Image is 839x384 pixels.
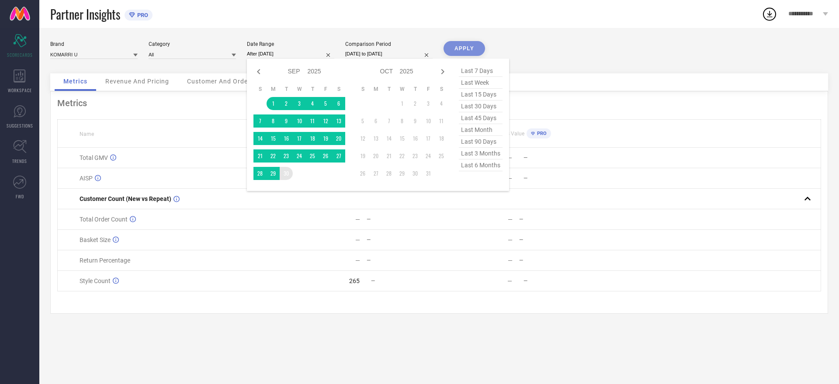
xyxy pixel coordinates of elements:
[293,114,306,128] td: Wed Sep 10 2025
[306,114,319,128] td: Thu Sep 11 2025
[267,97,280,110] td: Mon Sep 01 2025
[332,132,345,145] td: Sat Sep 20 2025
[306,97,319,110] td: Thu Sep 04 2025
[319,86,332,93] th: Friday
[409,149,422,163] td: Thu Oct 23 2025
[382,149,395,163] td: Tue Oct 21 2025
[247,49,334,59] input: Select date range
[253,149,267,163] td: Sun Sep 21 2025
[247,41,334,47] div: Date Range
[8,87,32,93] span: WORKSPACE
[459,136,503,148] span: last 90 days
[369,167,382,180] td: Mon Oct 27 2025
[409,86,422,93] th: Thursday
[356,149,369,163] td: Sun Oct 19 2025
[267,86,280,93] th: Monday
[382,167,395,180] td: Tue Oct 28 2025
[524,155,527,161] span: —
[50,5,120,23] span: Partner Insights
[306,132,319,145] td: Thu Sep 18 2025
[349,277,360,284] div: 265
[519,216,591,222] div: —
[280,132,293,145] td: Tue Sep 16 2025
[253,132,267,145] td: Sun Sep 14 2025
[382,114,395,128] td: Tue Oct 07 2025
[395,97,409,110] td: Wed Oct 01 2025
[367,237,439,243] div: —
[267,132,280,145] td: Mon Sep 15 2025
[80,175,93,182] span: AISP
[395,167,409,180] td: Wed Oct 29 2025
[422,114,435,128] td: Fri Oct 10 2025
[507,154,512,161] div: —
[422,149,435,163] td: Fri Oct 24 2025
[507,277,512,284] div: —
[409,167,422,180] td: Thu Oct 30 2025
[459,124,503,136] span: last month
[367,257,439,263] div: —
[149,41,236,47] div: Category
[293,149,306,163] td: Wed Sep 24 2025
[332,149,345,163] td: Sat Sep 27 2025
[369,132,382,145] td: Mon Oct 13 2025
[459,100,503,112] span: last 30 days
[319,132,332,145] td: Fri Sep 19 2025
[80,277,111,284] span: Style Count
[409,132,422,145] td: Thu Oct 16 2025
[57,98,821,108] div: Metrics
[369,86,382,93] th: Monday
[371,278,375,284] span: —
[382,132,395,145] td: Tue Oct 14 2025
[409,114,422,128] td: Thu Oct 09 2025
[519,257,591,263] div: —
[267,114,280,128] td: Mon Sep 08 2025
[508,257,513,264] div: —
[435,114,448,128] td: Sat Oct 11 2025
[356,132,369,145] td: Sun Oct 12 2025
[253,114,267,128] td: Sun Sep 07 2025
[356,86,369,93] th: Sunday
[459,159,503,171] span: last 6 months
[356,167,369,180] td: Sun Oct 26 2025
[762,6,777,22] div: Open download list
[422,97,435,110] td: Fri Oct 03 2025
[80,257,130,264] span: Return Percentage
[332,97,345,110] td: Sat Sep 06 2025
[382,86,395,93] th: Tuesday
[80,216,128,223] span: Total Order Count
[7,122,33,129] span: SUGGESTIONS
[395,86,409,93] th: Wednesday
[409,97,422,110] td: Thu Oct 02 2025
[80,131,94,137] span: Name
[50,41,138,47] div: Brand
[355,216,360,223] div: —
[459,77,503,89] span: last week
[280,86,293,93] th: Tuesday
[524,175,527,181] span: —
[16,193,24,200] span: FWD
[507,175,512,182] div: —
[459,65,503,77] span: last 7 days
[459,148,503,159] span: last 3 months
[519,237,591,243] div: —
[345,41,433,47] div: Comparison Period
[435,97,448,110] td: Sat Oct 04 2025
[395,114,409,128] td: Wed Oct 08 2025
[459,89,503,100] span: last 15 days
[435,132,448,145] td: Sat Oct 18 2025
[267,167,280,180] td: Mon Sep 29 2025
[356,114,369,128] td: Sun Oct 05 2025
[280,114,293,128] td: Tue Sep 09 2025
[369,149,382,163] td: Mon Oct 20 2025
[395,132,409,145] td: Wed Oct 15 2025
[422,86,435,93] th: Friday
[293,86,306,93] th: Wednesday
[7,52,33,58] span: SCORECARDS
[422,132,435,145] td: Fri Oct 17 2025
[435,86,448,93] th: Saturday
[280,167,293,180] td: Tue Sep 30 2025
[332,86,345,93] th: Saturday
[12,158,27,164] span: TRENDS
[306,149,319,163] td: Thu Sep 25 2025
[253,66,264,77] div: Previous month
